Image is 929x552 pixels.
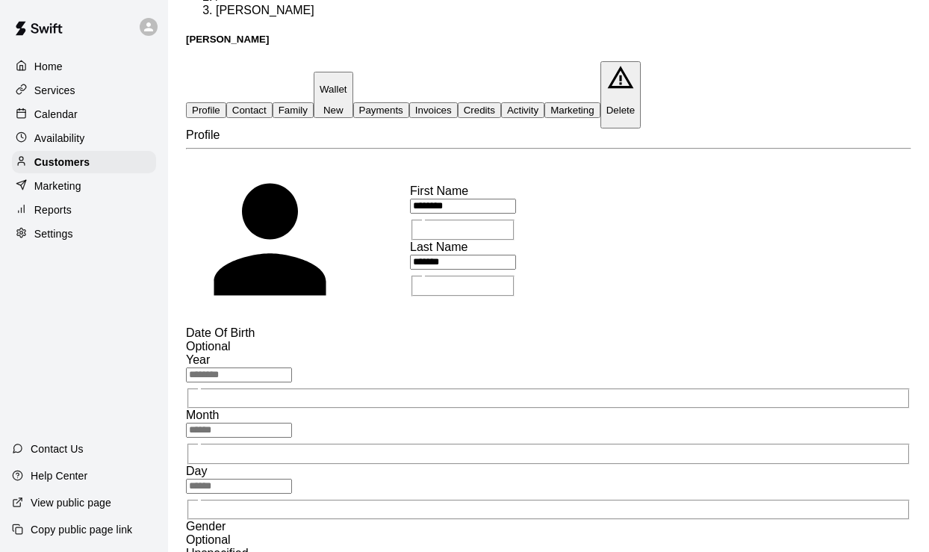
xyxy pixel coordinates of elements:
p: Services [34,83,75,98]
a: Calendar [12,103,156,125]
p: Calendar [34,107,78,122]
button: Marketing [544,102,600,118]
a: Services [12,79,156,102]
a: Customers [12,151,156,173]
p: Marketing [34,179,81,193]
span: Month [186,409,219,421]
p: Contact Us [31,441,84,456]
span: Gender [186,520,226,533]
p: Settings [34,226,73,241]
span: Profile [186,128,220,141]
button: Family [273,102,314,118]
p: Availability [34,131,85,146]
a: Home [12,55,156,78]
span: Day [186,465,207,477]
button: Invoices [409,102,458,118]
button: Profile [186,102,226,118]
p: Delete [606,105,636,116]
span: First Name [410,184,468,197]
p: Customers [34,155,90,170]
a: Reports [12,199,156,221]
span: Optional [186,340,231,353]
button: Payments [353,102,409,118]
a: Marketing [12,175,156,197]
span: New [323,105,344,116]
p: Help Center [31,468,87,483]
a: Settings [12,223,156,245]
p: View public page [31,495,111,510]
span: Year [186,353,210,366]
span: Date Of Birth [186,326,255,339]
span: [PERSON_NAME] [216,4,314,16]
a: Availability [12,127,156,149]
h5: [PERSON_NAME] [186,34,911,45]
button: Activity [501,102,544,118]
p: Reports [34,202,72,217]
button: Credits [458,102,501,118]
span: Last Name [410,241,467,253]
span: Optional [186,533,231,546]
div: basic tabs example [186,61,911,128]
p: Home [34,59,63,74]
p: Wallet [320,84,347,95]
p: Copy public page link [31,522,132,537]
button: Contact [226,102,273,118]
